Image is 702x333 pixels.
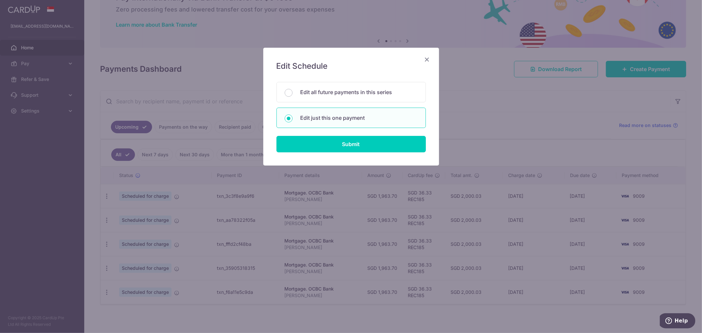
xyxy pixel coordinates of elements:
p: Edit all future payments in this series [300,88,418,96]
iframe: Opens a widget where you can find more information [660,313,695,330]
button: Close [423,56,431,64]
input: Submit [276,136,426,152]
h5: Edit Schedule [276,61,426,71]
p: Edit just this one payment [300,114,418,122]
